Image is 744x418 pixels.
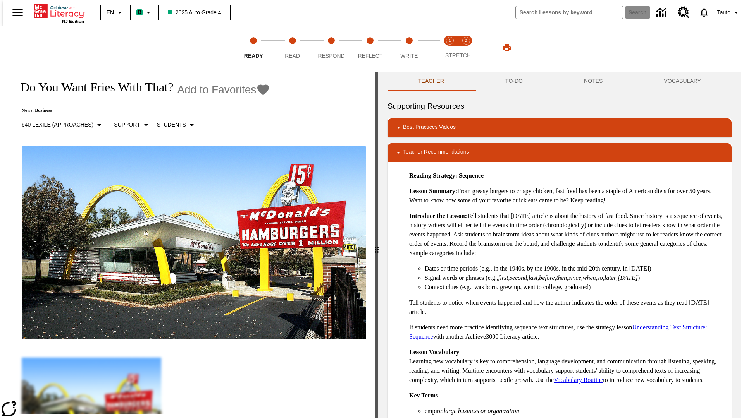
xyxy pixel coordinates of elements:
li: Context clues (e.g., was born, grew up, went to college, graduated) [425,283,725,292]
em: [DATE] [618,274,638,281]
span: Read [285,53,300,59]
p: If students need more practice identifying sequence text structures, use the strategy lesson with... [409,323,725,341]
button: Language: EN, Select a language [103,5,128,19]
button: VOCABULARY [633,72,732,91]
em: large business or organization [444,408,519,414]
div: Best Practices Videos [387,118,732,137]
p: Tell students that [DATE] article is about the history of fast food. Since history is a sequence ... [409,211,725,258]
button: Ready step 1 of 5 [231,26,276,69]
strong: Lesson Vocabulary [409,349,459,355]
span: Tauto [717,9,730,17]
button: Scaffolds, Support [111,118,153,132]
strong: Introduce the Lesson: [409,212,467,219]
em: last [529,274,537,281]
text: 1 [449,39,451,43]
span: Reflect [358,53,383,59]
p: Best Practices Videos [403,123,456,132]
h6: Supporting Resources [387,100,732,112]
button: Add to Favorites - Do You Want Fries With That? [177,83,270,96]
div: Teacher Recommendations [387,143,732,162]
em: then [556,274,567,281]
a: Resource Center, Will open in new tab [673,2,694,23]
input: search field [516,6,623,19]
a: Notifications [694,2,714,22]
em: second [510,274,527,281]
text: 2 [465,39,467,43]
p: 640 Lexile (Approaches) [22,121,93,129]
button: Teacher [387,72,475,91]
p: Students [157,121,186,129]
button: Reflect step 4 of 5 [348,26,393,69]
button: NOTES [553,72,633,91]
button: Read step 2 of 5 [270,26,315,69]
span: STRETCH [445,52,471,58]
li: Dates or time periods (e.g., in the 1940s, by the 1900s, in the mid-20th century, in [DATE]) [425,264,725,273]
span: Respond [318,53,344,59]
p: From greasy burgers to crispy chicken, fast food has been a staple of American diets for over 50 ... [409,187,725,205]
span: Ready [244,53,263,59]
span: Write [400,53,418,59]
p: Support [114,121,140,129]
div: Home [34,3,84,24]
button: Stretch Read step 1 of 2 [439,26,461,69]
strong: Sequence [459,172,484,179]
img: One of the first McDonald's stores, with the iconic red sign and golden arches. [22,146,366,339]
strong: Key Terms [409,392,438,399]
em: so [598,274,603,281]
div: Press Enter or Spacebar and then press right and left arrow keys to move the slider [375,72,378,418]
button: Write step 5 of 5 [387,26,432,69]
p: Tell students to notice when events happened and how the author indicates the order of these even... [409,298,725,317]
li: empire: [425,406,725,416]
p: News: Business [12,108,270,113]
strong: Lesson Summary: [409,188,457,194]
span: NJ Edition [62,19,84,24]
button: Open side menu [6,1,29,24]
h1: Do You Want Fries With That? [12,80,173,94]
a: Vocabulary Routine [554,377,603,383]
a: Data Center [652,2,673,23]
li: Signal words or phrases (e.g., , , , , , , , , , ) [425,273,725,283]
button: Select Lexile, 640 Lexile (Approaches) [19,118,107,132]
button: Respond step 3 of 5 [309,26,354,69]
em: when [583,274,596,281]
em: since [568,274,581,281]
strong: Reading Strategy: [409,172,457,179]
span: B [138,7,141,17]
button: Print [494,41,519,55]
p: Learning new vocabulary is key to comprehension, language development, and communication through ... [409,348,725,385]
p: Teacher Recommendations [403,148,469,157]
button: Boost Class color is mint green. Change class color [133,5,156,19]
button: Stretch Respond step 2 of 2 [455,26,477,69]
button: Select Student [154,118,200,132]
em: later [604,274,616,281]
button: Profile/Settings [714,5,744,19]
em: first [498,274,508,281]
a: Understanding Text Structure: Sequence [409,324,707,340]
button: TO-DO [475,72,553,91]
div: reading [3,72,375,414]
div: activity [378,72,741,418]
span: Add to Favorites [177,84,256,96]
span: EN [107,9,114,17]
em: before [539,274,555,281]
div: Instructional Panel Tabs [387,72,732,91]
span: 2025 Auto Grade 4 [168,9,221,17]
